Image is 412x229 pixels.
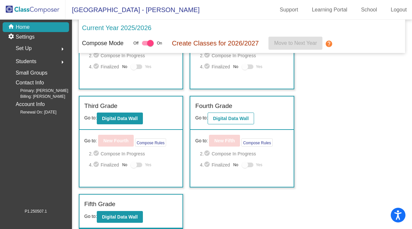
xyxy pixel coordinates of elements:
span: Move to Next Year [274,40,317,46]
span: On [157,40,162,46]
button: New Fifth [209,135,240,147]
span: 2. Compose In Progress [200,52,289,60]
span: 2. Compose In Progress [200,150,289,158]
a: Learning Portal [307,5,353,15]
span: 4. Finalized [89,161,119,169]
a: Support [275,5,303,15]
mat-icon: check_circle [204,161,212,169]
span: 4. Finalized [89,63,119,71]
span: [GEOGRAPHIC_DATA] - [PERSON_NAME] [65,5,199,15]
span: Yes [145,161,151,169]
p: Compose Mode [82,39,124,48]
button: Compose Rules [241,138,272,147]
span: No [122,162,127,168]
p: Current Year 2025/2026 [82,23,151,33]
span: Go to: [195,115,208,120]
button: Move to Next Year [268,37,322,50]
span: Students [16,57,36,66]
p: Account Info [16,100,45,109]
button: Digital Data Wall [97,113,143,124]
mat-icon: check_circle [204,63,212,71]
mat-icon: home [8,23,16,31]
mat-icon: help [325,40,333,48]
span: 4. Finalized [200,63,230,71]
span: No [122,64,127,70]
mat-icon: check_circle [93,63,101,71]
label: Fifth Grade [84,200,115,209]
b: Digital Data Wall [213,116,249,121]
button: Digital Data Wall [97,211,143,223]
span: Yes [145,63,151,71]
a: Logout [386,5,412,15]
span: Set Up [16,44,32,53]
span: 4. Finalized [200,161,230,169]
mat-icon: check_circle [204,150,212,158]
p: Home [16,23,30,31]
span: Renewal On: [DATE] [10,109,56,115]
p: Small Groups [16,68,47,78]
span: No [233,162,238,168]
mat-icon: arrow_right [59,45,66,53]
mat-icon: check_circle [93,161,101,169]
span: Yes [256,63,263,71]
b: New Fourth [103,138,129,143]
p: Settings [16,33,35,41]
span: Billing: [PERSON_NAME] [10,94,65,99]
p: Contact Info [16,78,44,87]
mat-icon: arrow_right [59,58,66,66]
span: Yes [256,161,263,169]
mat-icon: check_circle [93,150,101,158]
button: New Fourth [98,135,134,147]
mat-icon: check_circle [204,52,212,60]
label: Third Grade [84,101,117,111]
span: No [233,64,238,70]
label: Fourth Grade [195,101,232,111]
mat-icon: check_circle [93,52,101,60]
span: Primary: [PERSON_NAME] [10,88,68,94]
p: Create Classes for 2026/2027 [172,38,259,48]
span: Go to: [195,137,208,144]
b: Digital Data Wall [102,116,138,121]
span: 2. Compose In Progress [89,150,178,158]
span: Off [133,40,139,46]
a: School [356,5,382,15]
b: New Fifth [214,138,235,143]
b: Digital Data Wall [102,214,138,220]
span: 2. Compose In Progress [89,52,178,60]
span: Go to: [84,214,97,219]
button: Compose Rules [135,138,166,147]
mat-icon: settings [8,33,16,41]
span: Go to: [84,137,97,144]
span: Go to: [84,115,97,120]
button: Digital Data Wall [208,113,254,124]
